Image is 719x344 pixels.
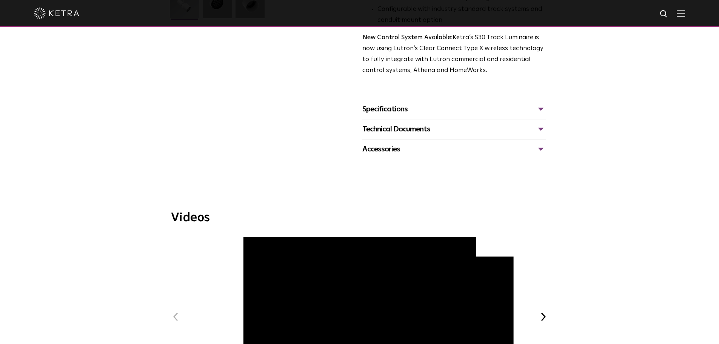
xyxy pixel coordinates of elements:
div: Specifications [362,103,546,115]
p: Ketra’s S30 Track Luminaire is now using Lutron’s Clear Connect Type X wireless technology to ful... [362,32,546,76]
img: Hamburger%20Nav.svg [677,9,685,17]
button: Next [539,312,548,322]
strong: New Control System Available: [362,34,453,41]
div: Technical Documents [362,123,546,135]
img: search icon [659,9,669,19]
div: Accessories [362,143,546,155]
h3: Videos [171,212,548,224]
button: Previous [171,312,181,322]
img: ketra-logo-2019-white [34,8,79,19]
